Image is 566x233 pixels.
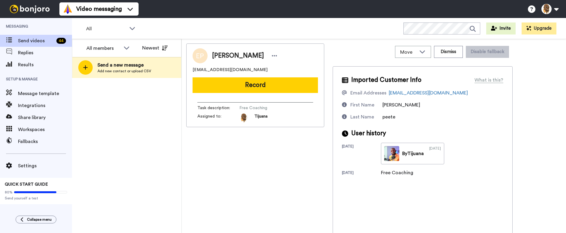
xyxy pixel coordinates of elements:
span: Free Coaching [239,105,296,111]
div: All members [86,45,121,52]
a: [EMAIL_ADDRESS][DOMAIN_NAME] [389,91,468,95]
span: Fallbacks [18,138,72,145]
div: Last Name [350,113,374,121]
span: Assigned to: [197,113,239,122]
span: Integrations [18,102,72,109]
button: Newest [138,42,172,54]
span: Move [400,49,416,56]
div: 44 [56,38,66,44]
div: First Name [350,101,374,109]
div: [DATE] [342,170,381,176]
div: Email Addresses [350,89,386,97]
div: What is this? [475,76,503,84]
button: Collapse menu [16,216,56,223]
img: vm-color.svg [63,4,73,14]
span: Tijuana [254,113,268,122]
span: peete [382,115,395,119]
div: By Tijuana [402,150,424,157]
span: User history [351,129,386,138]
span: Replies [18,49,72,56]
span: Send a new message [97,61,151,69]
span: Share library [18,114,72,121]
button: Dismiss [434,46,463,58]
span: Send yourself a test [5,196,67,201]
span: All [86,25,126,32]
div: Free Coaching [381,169,413,176]
span: [PERSON_NAME] [212,51,264,60]
button: Disable fallback [466,46,509,58]
span: Settings [18,162,72,169]
span: Collapse menu [27,217,52,222]
button: Upgrade [522,22,556,34]
img: Image of Ennist Peete [193,48,208,63]
span: Send videos [18,37,54,44]
span: Add new contact or upload CSV [97,69,151,73]
img: bj-logo-header-white.svg [7,5,52,13]
span: Task description : [197,105,239,111]
span: 80% [5,190,13,195]
img: b7c99114-6dd8-4017-86a1-664df71e599d-thumb.jpg [384,146,399,161]
span: [PERSON_NAME] [382,103,420,107]
span: QUICK START GUIDE [5,182,48,187]
button: Record [193,77,318,93]
span: [EMAIL_ADDRESS][DOMAIN_NAME] [193,67,268,73]
button: Invite [486,22,516,34]
span: Workspaces [18,126,72,133]
span: Imported Customer Info [351,76,421,85]
img: AOh14GhEjaPh0ApFcDEkF8BHeDUOyUOOgDqA3jmRCib0HA [239,113,248,122]
div: [DATE] [429,146,441,161]
span: Results [18,61,72,68]
div: [DATE] [342,144,381,164]
span: Video messaging [76,5,122,13]
a: ByTijuana[DATE] [381,143,444,164]
span: Message template [18,90,72,97]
